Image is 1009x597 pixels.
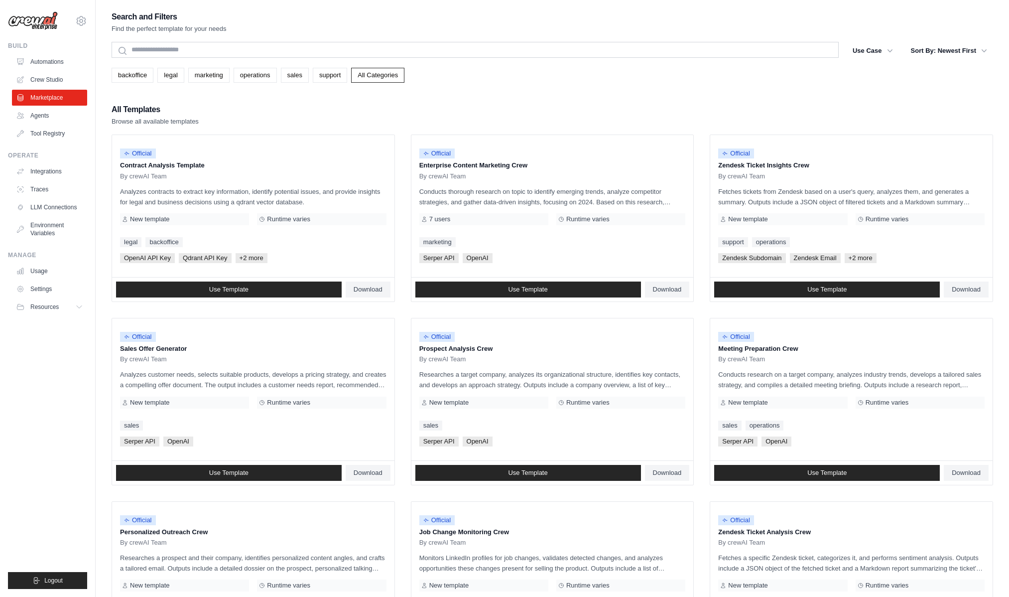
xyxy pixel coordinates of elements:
[163,437,193,447] span: OpenAI
[718,553,985,574] p: Fetches a specific Zendesk ticket, categorizes it, and performs sentiment analysis. Outputs inclu...
[746,421,784,431] a: operations
[112,10,227,24] h2: Search and Filters
[130,215,169,223] span: New template
[419,344,686,354] p: Prospect Analysis Crew
[112,117,199,127] p: Browse all available templates
[718,160,985,170] p: Zendesk Ticket Insights Crew
[209,286,249,294] span: Use Template
[415,282,641,298] a: Use Template
[419,237,456,247] a: marketing
[429,215,451,223] span: 7 users
[157,68,184,83] a: legal
[714,465,940,481] a: Use Template
[419,421,442,431] a: sales
[120,160,386,170] p: Contract Analysis Template
[645,465,690,481] a: Download
[952,286,981,294] span: Download
[463,253,493,263] span: OpenAI
[346,282,390,298] a: Download
[120,553,386,574] p: Researches a prospect and their company, identifies personalized content angles, and crafts a tai...
[419,172,466,180] span: By crewAI Team
[566,215,610,223] span: Runtime varies
[120,369,386,390] p: Analyzes customer needs, selects suitable products, develops a pricing strategy, and creates a co...
[116,282,342,298] a: Use Template
[718,539,765,547] span: By crewAI Team
[944,465,989,481] a: Download
[463,437,493,447] span: OpenAI
[30,303,59,311] span: Resources
[845,253,877,263] span: +2 more
[354,469,382,477] span: Download
[866,399,909,407] span: Runtime varies
[12,217,87,241] a: Environment Variables
[752,237,790,247] a: operations
[419,149,455,158] span: Official
[419,160,686,170] p: Enterprise Content Marketing Crew
[718,527,985,537] p: Zendesk Ticket Analysis Crew
[120,539,167,547] span: By crewAI Team
[12,299,87,315] button: Resources
[12,126,87,142] a: Tool Registry
[281,68,309,83] a: sales
[145,237,182,247] a: backoffice
[44,577,63,585] span: Logout
[120,515,156,525] span: Official
[566,399,610,407] span: Runtime varies
[653,469,682,477] span: Download
[807,469,847,477] span: Use Template
[8,151,87,159] div: Operate
[429,582,469,590] span: New template
[718,149,754,158] span: Official
[12,54,87,70] a: Automations
[429,399,469,407] span: New template
[116,465,342,481] a: Use Template
[419,253,459,263] span: Serper API
[419,515,455,525] span: Official
[866,582,909,590] span: Runtime varies
[120,237,141,247] a: legal
[419,539,466,547] span: By crewAI Team
[718,237,748,247] a: support
[267,215,310,223] span: Runtime varies
[130,399,169,407] span: New template
[653,286,682,294] span: Download
[236,253,267,263] span: +2 more
[120,421,143,431] a: sales
[8,42,87,50] div: Build
[120,172,167,180] span: By crewAI Team
[12,281,87,297] a: Settings
[419,437,459,447] span: Serper API
[728,399,767,407] span: New template
[728,582,767,590] span: New template
[718,437,757,447] span: Serper API
[419,527,686,537] p: Job Change Monitoring Crew
[718,172,765,180] span: By crewAI Team
[354,286,382,294] span: Download
[718,421,741,431] a: sales
[120,437,159,447] span: Serper API
[351,68,404,83] a: All Categories
[944,282,989,298] a: Download
[419,186,686,207] p: Conducts thorough research on topic to identify emerging trends, analyze competitor strategies, a...
[130,582,169,590] span: New template
[8,572,87,589] button: Logout
[120,355,167,363] span: By crewAI Team
[645,282,690,298] a: Download
[12,90,87,106] a: Marketplace
[209,469,249,477] span: Use Template
[120,149,156,158] span: Official
[566,582,610,590] span: Runtime varies
[120,253,175,263] span: OpenAI API Key
[12,263,87,279] a: Usage
[718,369,985,390] p: Conducts research on a target company, analyzes industry trends, develops a tailored sales strate...
[419,553,686,574] p: Monitors LinkedIn profiles for job changes, validates detected changes, and analyzes opportunitie...
[714,282,940,298] a: Use Template
[346,465,390,481] a: Download
[718,344,985,354] p: Meeting Preparation Crew
[12,108,87,124] a: Agents
[718,332,754,342] span: Official
[419,369,686,390] p: Researches a target company, analyzes its organizational structure, identifies key contacts, and ...
[718,253,785,263] span: Zendesk Subdomain
[952,469,981,477] span: Download
[267,582,310,590] span: Runtime varies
